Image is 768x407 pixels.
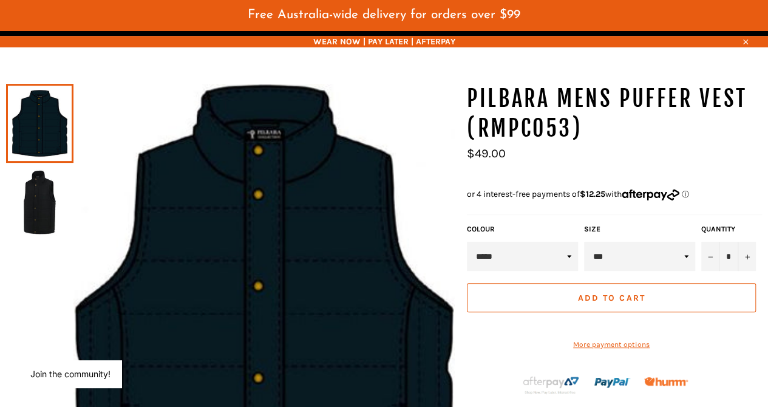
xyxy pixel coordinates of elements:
[467,340,756,350] a: More payment options
[584,224,695,234] label: Size
[248,9,520,21] span: Free Australia-wide delivery for orders over $99
[12,169,67,236] img: PILBARA Mens Puffer Vest (RMPC053) - Workin' Gear
[467,146,506,160] span: $49.00
[738,242,756,271] button: Increase item quantity by one
[6,36,762,47] span: WEAR NOW | PAY LATER | AFTERPAY
[701,224,756,234] label: Quantity
[467,283,756,312] button: Add to Cart
[467,224,578,234] label: COLOUR
[467,84,762,144] h1: PILBARA Mens Puffer Vest (RMPC053)
[644,377,688,386] img: Humm_core_logo_RGB-01_300x60px_small_195d8312-4386-4de7-b182-0ef9b6303a37.png
[522,375,580,395] img: Afterpay-Logo-on-dark-bg_large.png
[594,365,630,400] img: paypal.png
[30,369,110,379] button: Join the community!
[577,293,645,303] span: Add to Cart
[701,242,719,271] button: Reduce item quantity by one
